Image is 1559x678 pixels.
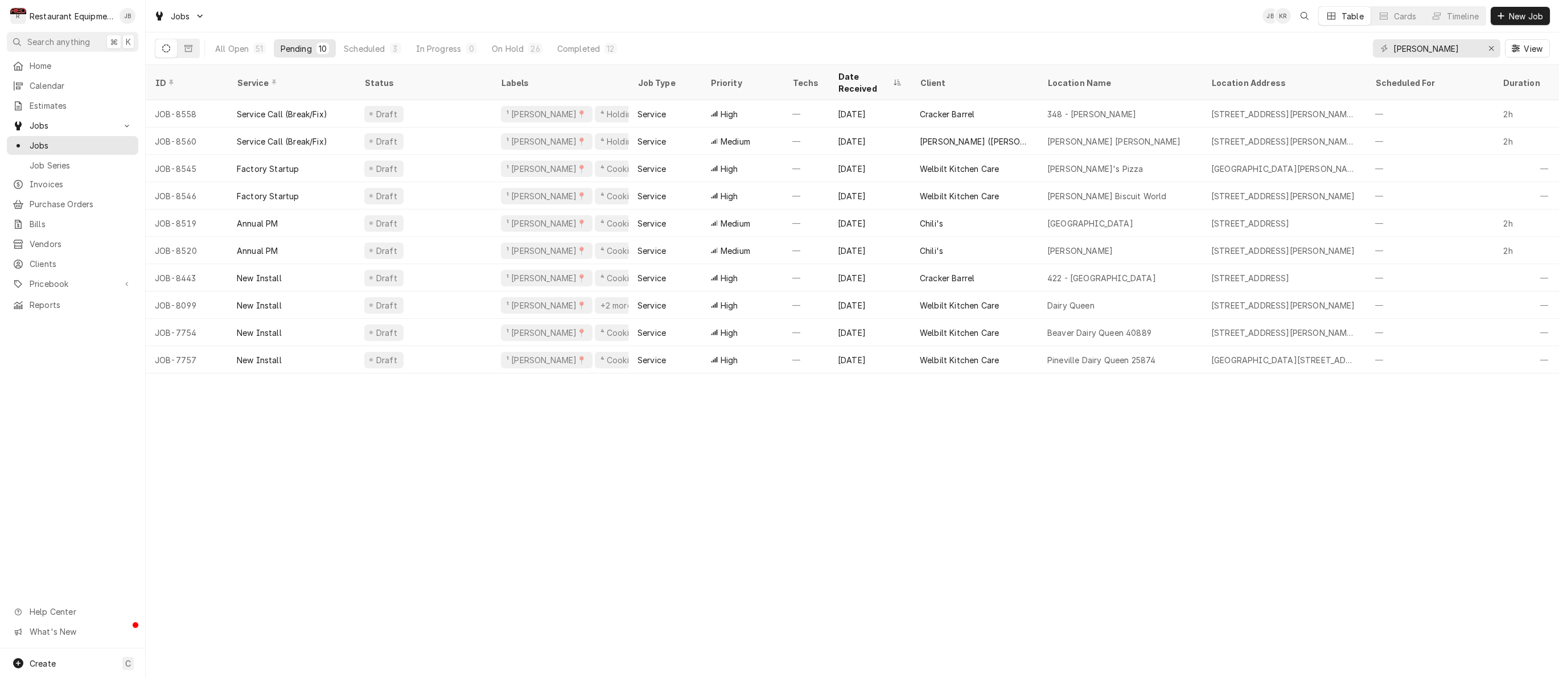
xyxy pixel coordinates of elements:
span: Bills [30,218,133,230]
div: Chili's [920,217,943,229]
span: Estimates [30,100,133,112]
div: ⁴ Cooking 🔥 [599,163,652,175]
div: Kelli Robinette's Avatar [1275,8,1291,24]
div: Service [637,272,666,284]
div: — [1366,237,1494,264]
div: Duration [1503,77,1546,89]
div: ¹ [PERSON_NAME]📍 [505,272,588,284]
div: Draft [375,217,399,229]
div: JB [1262,8,1278,24]
div: — [1366,100,1494,128]
div: Draft [375,135,399,147]
span: High [721,327,738,339]
div: — [1494,264,1557,291]
div: On Hold [492,43,524,55]
div: Jaired Brunty's Avatar [1262,8,1278,24]
div: — [1494,346,1557,373]
div: Jaired Brunty's Avatar [120,8,135,24]
span: High [721,163,738,175]
span: Create [30,659,56,668]
div: R [10,8,26,24]
div: Timeline [1447,10,1479,22]
div: Table [1342,10,1364,22]
div: [DATE] [829,155,911,182]
span: Jobs [30,120,116,132]
button: Erase input [1482,39,1500,57]
div: [DATE] [829,291,911,319]
div: Service Call (Break/Fix) [237,135,327,147]
div: [GEOGRAPHIC_DATA][PERSON_NAME] [1211,163,1357,175]
div: Cracker Barrel [920,108,974,120]
a: Calendar [7,76,138,95]
div: [DATE] [829,100,911,128]
div: 12 [607,43,614,55]
div: ⁴ Holding & Warming ♨️ [599,135,693,147]
div: New Install [237,272,282,284]
a: Go to Jobs [7,116,138,135]
div: +2 more [599,299,633,311]
div: Scheduled For [1375,77,1482,89]
div: ¹ [PERSON_NAME]📍 [505,299,588,311]
a: Purchase Orders [7,195,138,213]
span: Home [30,60,133,72]
div: Restaurant Equipment Diagnostics's Avatar [10,8,26,24]
div: [STREET_ADDRESS][PERSON_NAME][PERSON_NAME] [1211,135,1357,147]
div: Draft [375,190,399,202]
div: Pineville Dairy Queen 25874 [1047,354,1155,366]
div: Restaurant Equipment Diagnostics [30,10,113,22]
span: Medium [721,245,750,257]
div: 0 [468,43,475,55]
div: ¹ [PERSON_NAME]📍 [505,163,588,175]
div: — [1366,346,1494,373]
div: [PERSON_NAME] Biscuit World [1047,190,1166,202]
span: Calendar [30,80,133,92]
div: [STREET_ADDRESS][PERSON_NAME] [1211,190,1355,202]
a: Home [7,56,138,75]
div: [PERSON_NAME] [PERSON_NAME] [1047,135,1180,147]
a: Invoices [7,175,138,194]
span: K [126,36,131,48]
a: Go to What's New [7,622,138,641]
div: ¹ [PERSON_NAME]📍 [505,190,588,202]
div: [DATE] [829,209,911,237]
div: Labels [501,77,619,89]
div: [STREET_ADDRESS][PERSON_NAME][PERSON_NAME] [1211,108,1357,120]
a: Reports [7,295,138,314]
div: — [1494,319,1557,346]
button: Open search [1295,7,1314,25]
div: ¹ [PERSON_NAME]📍 [505,327,588,339]
div: — [1366,128,1494,155]
div: ¹ [PERSON_NAME]📍 [505,135,588,147]
div: [DATE] [829,264,911,291]
span: Job Series [30,159,133,171]
div: Dairy Queen [1047,299,1095,311]
div: Service [637,217,666,229]
div: 10 [319,43,327,55]
div: — [1494,291,1557,319]
div: JOB-8560 [146,128,228,155]
a: Go to Pricebook [7,274,138,293]
div: 348 - [PERSON_NAME] [1047,108,1136,120]
div: [PERSON_NAME] [1047,245,1113,257]
div: [STREET_ADDRESS][PERSON_NAME] [1211,299,1355,311]
div: JOB-8558 [146,100,228,128]
div: Draft [375,327,399,339]
div: Service [237,77,344,89]
div: [STREET_ADDRESS] [1211,217,1290,229]
div: 3 [392,43,399,55]
span: High [721,108,738,120]
div: JOB-8546 [146,182,228,209]
div: — [1494,182,1557,209]
div: — [1366,264,1494,291]
div: 51 [256,43,263,55]
span: Medium [721,217,750,229]
span: View [1521,43,1545,55]
div: — [1366,182,1494,209]
div: Factory Startup [237,190,299,202]
span: New Job [1507,10,1545,22]
div: [STREET_ADDRESS][PERSON_NAME] [1211,245,1355,257]
div: ¹ [PERSON_NAME]📍 [505,108,588,120]
div: [PERSON_NAME] ([PERSON_NAME]) [920,135,1029,147]
span: ⌘ [110,36,118,48]
div: — [783,128,829,155]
